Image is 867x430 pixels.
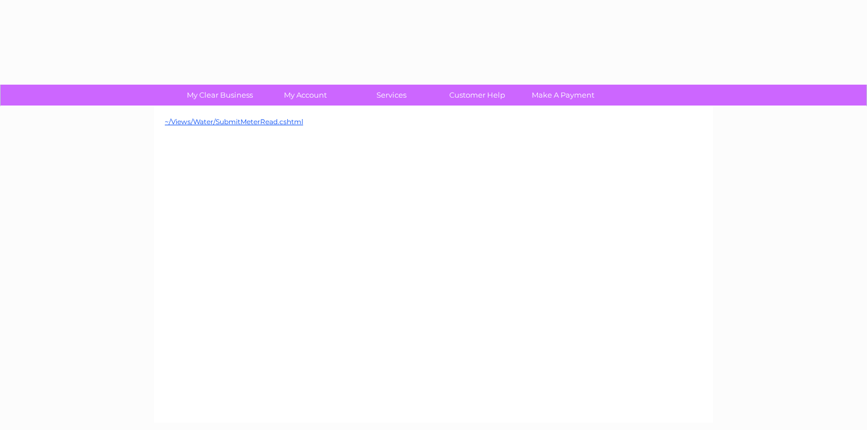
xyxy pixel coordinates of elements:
[516,85,610,106] a: Make A Payment
[173,85,266,106] a: My Clear Business
[165,117,303,126] a: ~/Views/Water/SubmitMeterRead.cshtml
[345,85,438,106] a: Services
[259,85,352,106] a: My Account
[431,85,524,106] a: Customer Help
